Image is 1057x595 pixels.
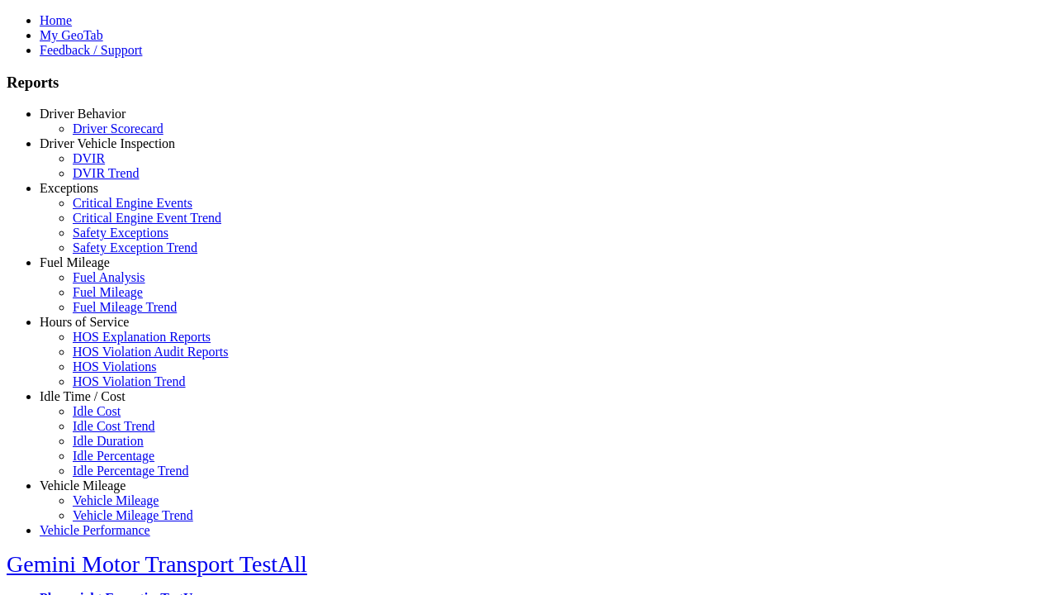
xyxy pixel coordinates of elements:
[73,285,143,299] a: Fuel Mileage
[73,419,155,433] a: Idle Cost Trend
[73,166,139,180] a: DVIR Trend
[40,13,72,27] a: Home
[7,551,307,577] a: Gemini Motor Transport TestAll
[40,389,126,403] a: Idle Time / Cost
[73,464,188,478] a: Idle Percentage Trend
[73,434,144,448] a: Idle Duration
[73,270,145,284] a: Fuel Analysis
[40,136,175,150] a: Driver Vehicle Inspection
[73,121,164,136] a: Driver Scorecard
[73,493,159,507] a: Vehicle Mileage
[73,404,121,418] a: Idle Cost
[73,345,229,359] a: HOS Violation Audit Reports
[7,74,1050,92] h3: Reports
[73,330,211,344] a: HOS Explanation Reports
[40,181,98,195] a: Exceptions
[40,107,126,121] a: Driver Behavior
[73,359,156,374] a: HOS Violations
[40,478,126,493] a: Vehicle Mileage
[40,43,142,57] a: Feedback / Support
[73,300,177,314] a: Fuel Mileage Trend
[73,508,193,522] a: Vehicle Mileage Trend
[73,211,221,225] a: Critical Engine Event Trend
[73,151,105,165] a: DVIR
[73,226,168,240] a: Safety Exceptions
[40,315,129,329] a: Hours of Service
[40,255,110,269] a: Fuel Mileage
[73,374,186,388] a: HOS Violation Trend
[73,240,197,255] a: Safety Exception Trend
[73,449,154,463] a: Idle Percentage
[73,196,192,210] a: Critical Engine Events
[40,523,150,537] a: Vehicle Performance
[40,28,103,42] a: My GeoTab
